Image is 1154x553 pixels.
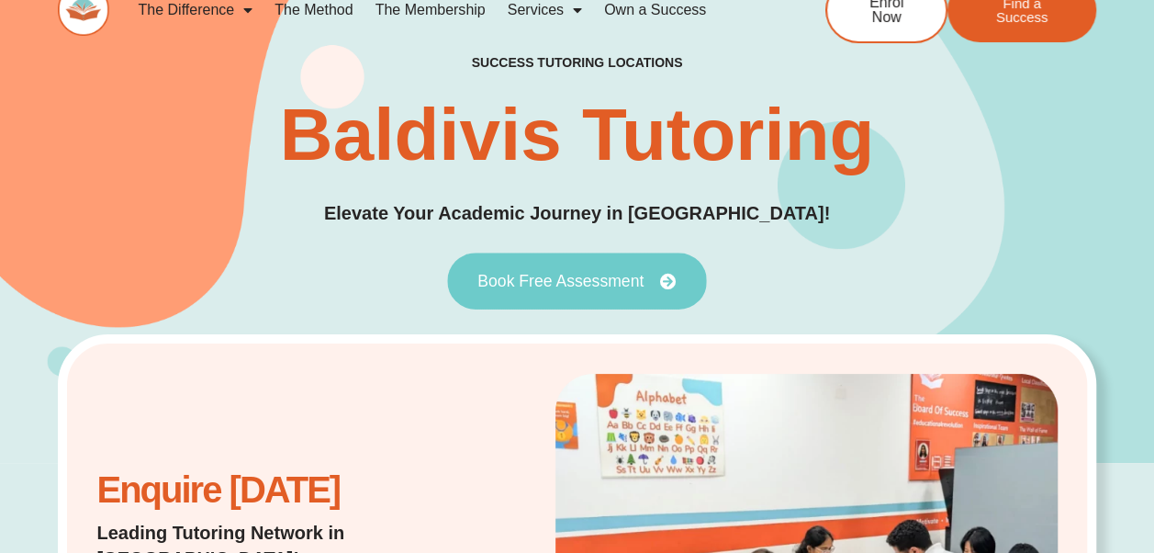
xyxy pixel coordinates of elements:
iframe: Chat Widget [848,345,1154,553]
p: Elevate Your Academic Journey in [GEOGRAPHIC_DATA]! [324,199,830,228]
h1: Baldivis Tutoring [280,98,874,172]
span: Book Free Assessment [477,273,644,289]
a: Book Free Assessment [447,253,706,310]
h2: Enquire [DATE] [96,479,433,502]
